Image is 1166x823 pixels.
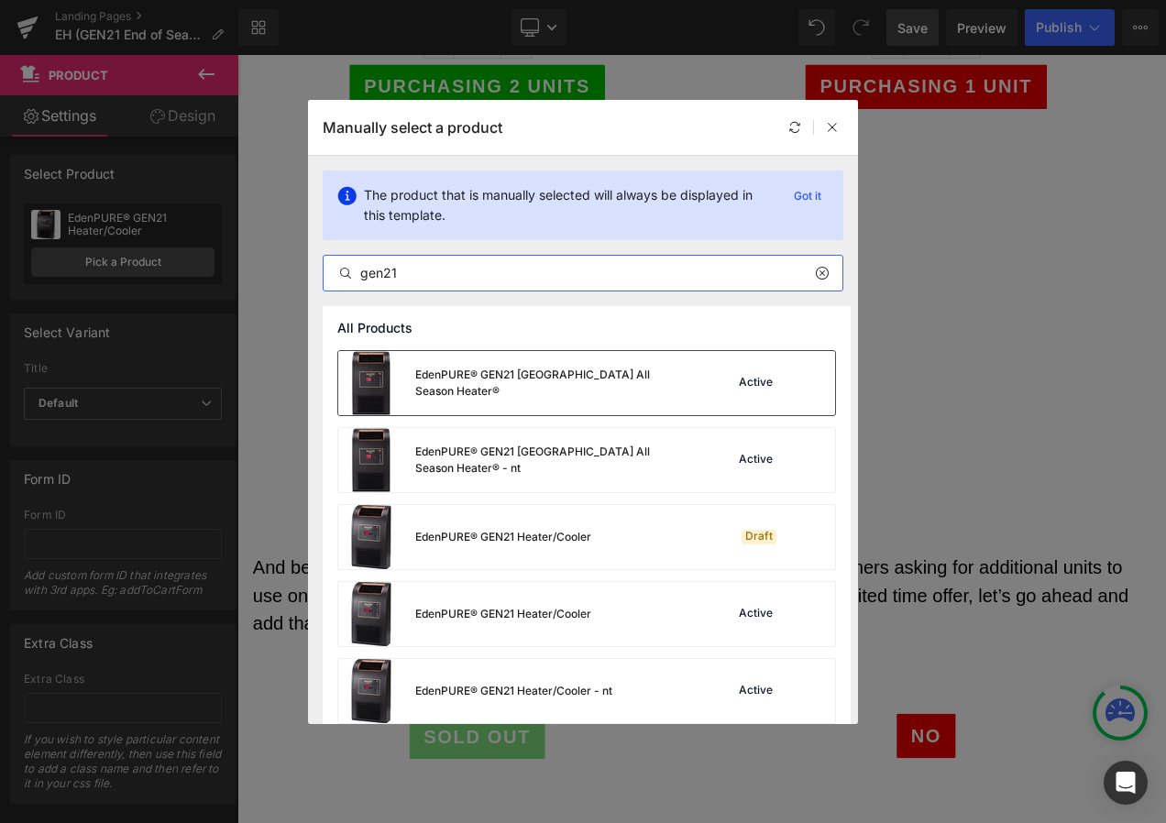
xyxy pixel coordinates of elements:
p: The product that is manually selected will always be displayed in this template. [364,185,772,225]
img: product-img [338,351,404,415]
div: EdenPURE® GEN21 [GEOGRAPHIC_DATA] All Season Heater® - nt [415,444,690,477]
div: EdenPURE® GEN21 Heater/Cooler [415,606,591,622]
div: Draft [742,530,776,544]
img: product-img [338,505,404,569]
div: EdenPURE® GEN21 Heater/Cooler [415,529,591,545]
p: And before we go further, I wanted to mention that we've had many customers asking for additional... [18,597,1091,696]
div: All Products [323,306,851,350]
div: Active [735,684,776,698]
img: product-img [338,659,404,723]
input: Search products [324,262,842,284]
p: Manually select a product [323,118,502,137]
div: EdenPURE® GEN21 [GEOGRAPHIC_DATA] All Season Heater® [415,367,690,400]
p: Got it [786,185,829,207]
div: Active [735,376,776,390]
button: Purchasing 1 Unit [678,12,967,65]
img: product-img [338,582,404,646]
button: Purchasing 2 Units [134,12,439,65]
div: Open Intercom Messenger [1104,761,1148,805]
div: EdenPURE® GEN21 Heater/Cooler - nt [415,683,612,699]
div: Active [735,607,776,621]
label: Quantity [41,723,532,745]
img: product-img [338,428,404,492]
div: Active [735,453,776,467]
span: Purchasing 1 Unit [696,26,950,50]
span: Purchasing 2 Units [151,26,422,50]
